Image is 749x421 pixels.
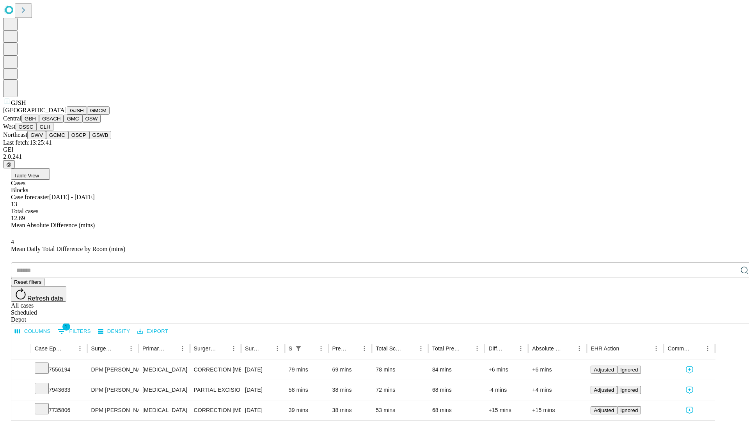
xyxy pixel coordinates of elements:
div: Total Scheduled Duration [376,345,404,352]
div: 7735806 [35,400,83,420]
div: DPM [PERSON_NAME] [PERSON_NAME] [91,380,135,400]
button: Density [96,325,132,338]
button: Sort [305,343,316,354]
button: GBH [21,115,39,123]
button: GSWB [89,131,112,139]
button: Expand [15,384,27,397]
button: Sort [64,343,75,354]
div: [MEDICAL_DATA] [142,380,186,400]
button: Ignored [617,406,641,414]
button: Menu [702,343,713,354]
button: Menu [574,343,585,354]
div: 38 mins [332,380,368,400]
button: Export [135,325,170,338]
button: Show filters [293,343,304,354]
span: Northeast [3,131,27,138]
div: 69 mins [332,360,368,380]
button: Adjusted [591,406,617,414]
button: Sort [348,343,359,354]
span: West [3,123,16,130]
button: Sort [504,343,515,354]
div: +6 mins [532,360,583,380]
div: Predicted In Room Duration [332,345,348,352]
button: Menu [472,343,483,354]
button: GMCM [87,106,110,115]
div: Total Predicted Duration [432,345,460,352]
div: CORRECTION [MEDICAL_DATA] [194,400,237,420]
div: 38 mins [332,400,368,420]
button: Ignored [617,386,641,394]
button: Expand [15,404,27,417]
span: 13 [11,201,17,207]
button: OSW [82,115,101,123]
div: Surgery Date [245,345,260,352]
div: 68 mins [432,400,481,420]
span: Ignored [620,387,638,393]
span: 4 [11,239,14,245]
button: Menu [126,343,137,354]
div: +6 mins [488,360,524,380]
div: 39 mins [289,400,325,420]
button: Reset filters [11,278,44,286]
span: Ignored [620,407,638,413]
div: 79 mins [289,360,325,380]
div: +4 mins [532,380,583,400]
button: Sort [691,343,702,354]
div: Primary Service [142,345,165,352]
button: Menu [651,343,662,354]
button: Sort [166,343,177,354]
div: Difference [488,345,504,352]
div: -4 mins [488,380,524,400]
span: Last fetch: 13:25:41 [3,139,52,146]
button: Expand [15,363,27,377]
button: Adjusted [591,386,617,394]
div: Case Epic Id [35,345,63,352]
button: Sort [115,343,126,354]
button: Sort [620,343,631,354]
span: Total cases [11,208,38,214]
button: Sort [563,343,574,354]
button: GJSH [67,106,87,115]
button: Show filters [56,325,93,338]
span: Reset filters [14,279,41,285]
span: Case forecaster [11,194,49,200]
div: Surgeon Name [91,345,114,352]
span: Mean Absolute Difference (mins) [11,222,95,228]
button: Menu [359,343,370,354]
span: [DATE] - [DATE] [49,194,94,200]
div: +15 mins [488,400,524,420]
div: [MEDICAL_DATA] [142,400,186,420]
button: Menu [272,343,283,354]
div: 58 mins [289,380,325,400]
div: 2.0.241 [3,153,746,160]
button: Sort [261,343,272,354]
button: OSCP [68,131,89,139]
div: [DATE] [245,380,281,400]
button: Adjusted [591,366,617,374]
div: Comments [667,345,690,352]
span: Adjusted [594,387,614,393]
div: 78 mins [376,360,424,380]
button: Menu [177,343,188,354]
div: 7556194 [35,360,83,380]
button: GSACH [39,115,64,123]
div: [DATE] [245,360,281,380]
button: Sort [405,343,415,354]
div: 84 mins [432,360,481,380]
div: 53 mins [376,400,424,420]
div: 7943633 [35,380,83,400]
span: GJSH [11,99,26,106]
div: +15 mins [532,400,583,420]
span: 1 [62,323,70,331]
button: OSSC [16,123,37,131]
div: [DATE] [245,400,281,420]
span: Adjusted [594,407,614,413]
button: Menu [228,343,239,354]
button: Sort [461,343,472,354]
div: 72 mins [376,380,424,400]
button: Table View [11,168,50,180]
button: GMC [64,115,82,123]
button: GLH [36,123,53,131]
div: [MEDICAL_DATA] [142,360,186,380]
button: GWV [27,131,46,139]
